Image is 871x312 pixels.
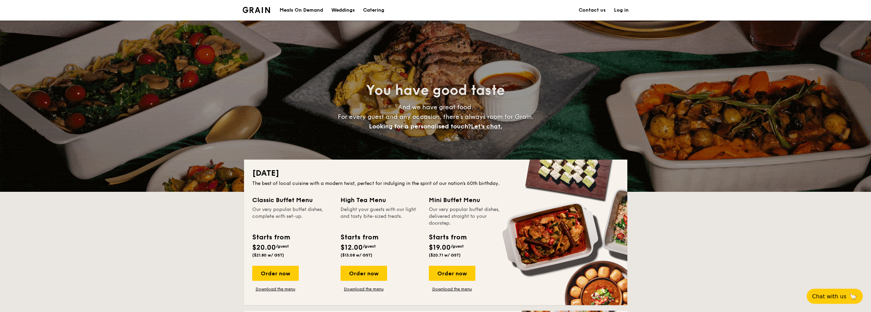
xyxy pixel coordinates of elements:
[341,286,387,292] a: Download the menu
[429,244,451,252] span: $19.00
[338,103,534,130] span: And we have great food. For every guest and any occasion, there’s always room for Grain.
[252,206,332,227] div: Our very popular buffet dishes, complete with set-up.
[252,286,299,292] a: Download the menu
[429,232,466,242] div: Starts from
[366,82,505,99] span: You have good taste
[243,7,270,13] img: Grain
[369,123,471,130] span: Looking for a personalised touch?
[471,123,502,130] span: Let's chat.
[252,232,290,242] div: Starts from
[429,206,509,227] div: Our very popular buffet dishes, delivered straight to your doorstep.
[429,195,509,205] div: Mini Buffet Menu
[252,168,619,179] h2: [DATE]
[341,232,378,242] div: Starts from
[341,206,421,227] div: Delight your guests with our light and tasty bite-sized treats.
[252,253,284,258] span: ($21.80 w/ GST)
[849,292,857,300] span: 🦙
[341,244,363,252] span: $12.00
[341,266,387,281] div: Order now
[341,253,372,258] span: ($13.08 w/ GST)
[451,244,464,249] span: /guest
[276,244,289,249] span: /guest
[429,253,461,258] span: ($20.71 w/ GST)
[363,244,376,249] span: /guest
[341,195,421,205] div: High Tea Menu
[243,7,270,13] a: Logotype
[807,289,863,304] button: Chat with us🦙
[252,266,299,281] div: Order now
[429,286,475,292] a: Download the menu
[252,180,619,187] div: The best of local cuisine with a modern twist, perfect for indulging in the spirit of our nation’...
[429,266,475,281] div: Order now
[252,244,276,252] span: $20.00
[812,293,846,300] span: Chat with us
[252,195,332,205] div: Classic Buffet Menu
